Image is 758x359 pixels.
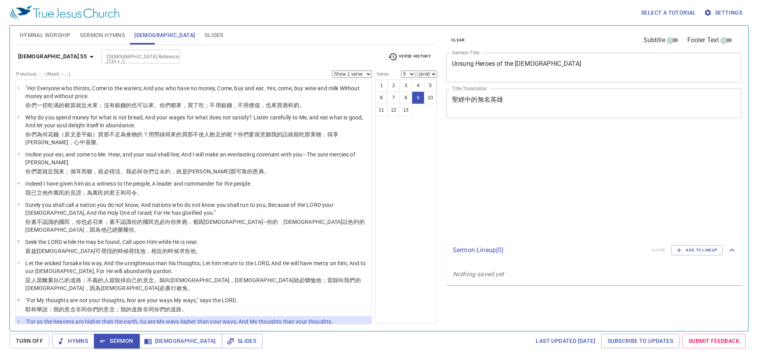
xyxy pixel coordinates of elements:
p: "Ho! Everyone who thirsts, Come to the waters; And you who have no money, Come, buy and eat. Yes,... [25,84,369,100]
label: Previous (←, ↑) Next (→, ↓) [16,72,70,76]
wh1880: ，心中 [68,139,102,145]
wh7235: 赦免 [176,285,193,291]
a: Last updated [DATE] [533,334,599,348]
button: Select a tutorial [638,6,699,20]
span: 3 [17,152,19,156]
p: "For as the heavens are higher than the earth, So are My ways higher than your ways, And My thoug... [25,318,333,326]
wh6026: 。 [96,139,102,145]
span: Verse History [388,52,431,61]
span: Slides [205,30,223,40]
button: 2 [387,79,400,92]
span: Settings [705,8,742,18]
p: Surely you shall call a nation you do not know, And nations who do not know you shall run to you,... [25,201,369,217]
span: clear [451,37,465,44]
i: Nothing saved yet [453,270,504,278]
wh3045: 的國民 [25,219,364,233]
button: 6 [375,91,388,104]
p: Let the wicked forsake his way, And the unrighteous man his thoughts; Let him return to the LORD,... [25,259,369,275]
wh7121: ；素不認識你 [25,219,364,233]
button: 3 [400,79,412,92]
wh3772: 永 [159,168,270,175]
wh1732: 那可靠 [231,168,270,175]
wh5186: 耳 [76,168,270,175]
p: 你們一切乾渴的 [25,101,369,109]
wh7666: 吃 [199,102,305,108]
span: 9 [17,319,19,323]
button: 9 [412,91,424,104]
wh4672: 尋找他 [129,248,201,254]
button: 13 [400,104,412,116]
textarea: Unsung Heroes of the [DEMOGRAPHIC_DATA] [452,60,735,75]
span: Sermon [100,336,133,346]
b: [DEMOGRAPHIC_DATA] 55 [18,52,87,61]
span: 8 [17,298,19,302]
wh7725: 向[DEMOGRAPHIC_DATA] [25,277,366,291]
wh1285: ，就是[PERSON_NAME] [171,168,269,175]
wh1471: 也必向你奔跑 [25,219,364,233]
label: Verse [375,72,388,76]
wh3701: ，不用價值 [232,102,305,108]
button: 4 [412,79,424,92]
iframe: from-child [443,126,683,234]
wh7563: 當離棄 [25,277,366,291]
p: Indeed I have given him as a witness to the people, A leader and commander for the people. [25,180,252,188]
span: [DEMOGRAPHIC_DATA] [134,30,195,40]
wh6771: 都當就近水 [64,102,305,108]
a: Subscribe to Updates [601,334,679,348]
wh1870: 。 [182,306,188,312]
button: Turn Off [9,334,49,348]
span: Hymnal Worship [20,30,71,40]
button: Settings [702,6,745,20]
button: Verse History [383,51,435,63]
p: Sermon Lineup ( 0 ) [453,246,645,255]
wh3212: 我來；側 [53,168,270,175]
button: 5 [424,79,437,92]
span: Add to Lineup [676,247,717,254]
p: 我已立 [25,189,252,197]
button: 1 [375,79,388,92]
wh6918: ，因為他已經榮耀你 [84,227,140,233]
wh4284: 。歸 [25,277,366,291]
button: clear [447,35,470,45]
p: 你們當就近 [25,167,369,175]
span: [DEMOGRAPHIC_DATA] [146,336,216,346]
wh1870: ；不義 [25,277,366,291]
wh1471: ，你也必召來 [25,219,364,233]
wh3068: 可尋找的時候 [95,248,201,254]
p: Incline your ear, and come to Me. Hear, and your soul shall live; And I will make an everlasting ... [25,151,369,166]
wh3212: ；沒有銀錢 [98,102,305,108]
wh205: 的人 [25,277,366,291]
wh3068: 說 [42,306,188,312]
img: True Jesus Church [9,6,119,20]
wh3196: 和奶 [288,102,304,108]
wh430: ，因為[DEMOGRAPHIC_DATA]必廣行 [84,285,193,291]
wh7666: 酒 [282,102,305,108]
span: 1 [17,86,19,90]
span: Submit Feedback [689,336,739,346]
wh6286: 。 [134,227,140,233]
wh6680: 。 [137,190,143,196]
wh5800: 自己的道路 [25,277,366,291]
wh4284: ；我的道路 [115,306,188,312]
wh7138: 的時候求告他 [162,248,201,254]
p: "For My thoughts are not your thoughts, Nor are your ways My ways," says the LORD. [25,296,237,304]
wh3701: 的也可以來 [126,102,305,108]
span: Slides [228,336,256,346]
wh398: ；不用銀錢 [204,102,305,108]
p: Seek the LORD while He may be found, Call upon Him while He is near. [25,238,201,246]
wh1870: 非同你們的道路 [143,306,188,312]
button: [DEMOGRAPHIC_DATA] [139,334,222,348]
wh376: 當除掉自己的意念 [25,277,366,291]
wh5414: 他作萬民 [42,190,143,196]
wh4325: 來 [92,102,305,108]
wh539: 的恩典 [247,168,270,175]
p: 當趁[DEMOGRAPHIC_DATA] [25,247,201,255]
wh3212: 買 [277,102,305,108]
button: 7 [387,91,400,104]
span: 4 [17,181,19,185]
button: Slides [222,334,263,348]
button: 10 [424,91,437,104]
wh3701: ）買那不足為食物 [25,131,338,145]
a: Submit Feedback [682,334,746,348]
